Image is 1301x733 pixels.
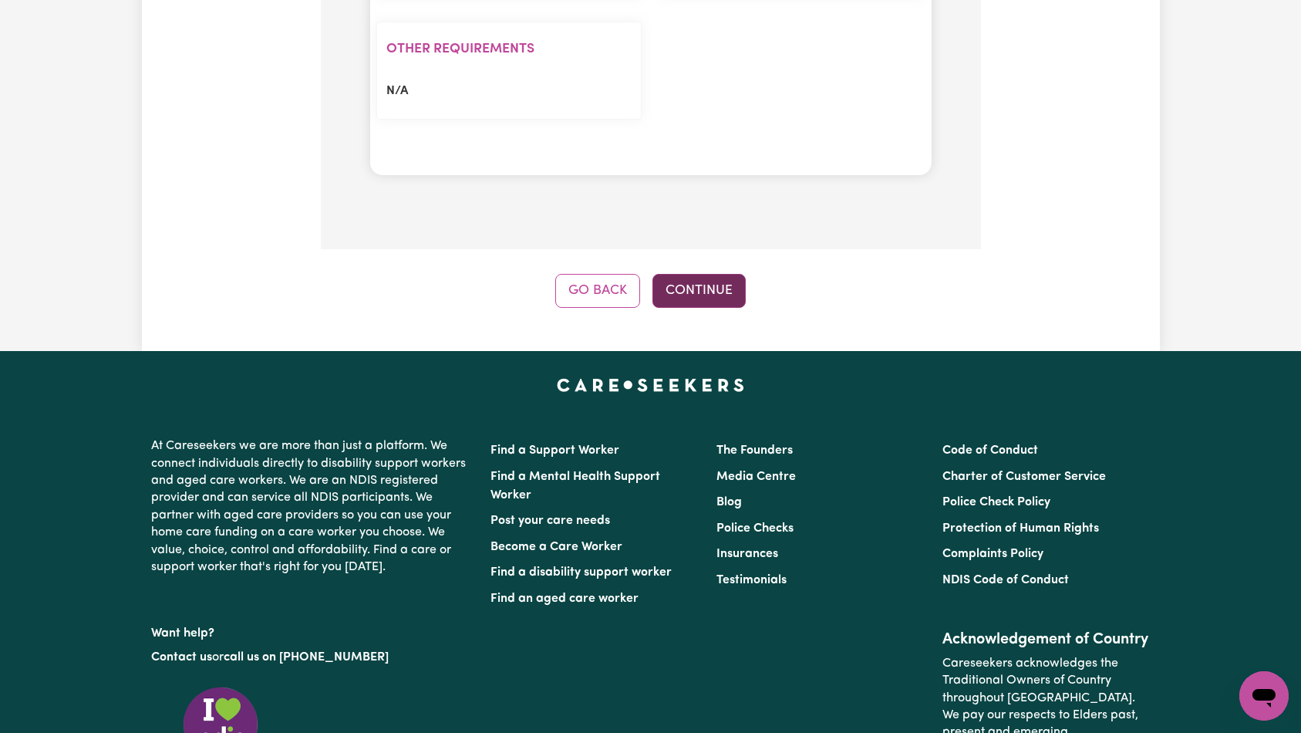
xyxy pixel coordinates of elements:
a: call us on [PHONE_NUMBER] [224,651,389,664]
a: Police Check Policy [942,496,1050,508]
a: Police Checks [716,522,794,535]
button: Go Back [555,274,640,308]
a: NDIS Code of Conduct [942,574,1069,586]
a: Protection of Human Rights [942,522,1099,535]
span: N/A [386,85,408,97]
a: Post your care needs [490,515,610,527]
a: Insurances [716,548,778,560]
a: Find a Mental Health Support Worker [490,471,660,502]
button: Continue [652,274,746,308]
h2: Acknowledgement of Country [942,630,1150,649]
a: Code of Conduct [942,444,1038,457]
a: Charter of Customer Service [942,471,1106,483]
a: Contact us [151,651,212,664]
p: At Careseekers we are more than just a platform. We connect individuals directly to disability su... [151,431,472,582]
a: Careseekers home page [557,379,744,391]
a: Find a Support Worker [490,444,619,457]
a: Blog [716,496,742,508]
a: Complaints Policy [942,548,1043,560]
a: Find an aged care worker [490,593,639,605]
p: or [151,643,472,672]
a: Media Centre [716,471,796,483]
p: Want help? [151,619,472,642]
a: Testimonials [716,574,787,586]
a: Become a Care Worker [490,541,622,553]
h2: Other requirements [386,41,632,57]
iframe: Button to launch messaging window [1239,671,1289,721]
a: The Founders [716,444,793,457]
a: Find a disability support worker [490,566,672,579]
